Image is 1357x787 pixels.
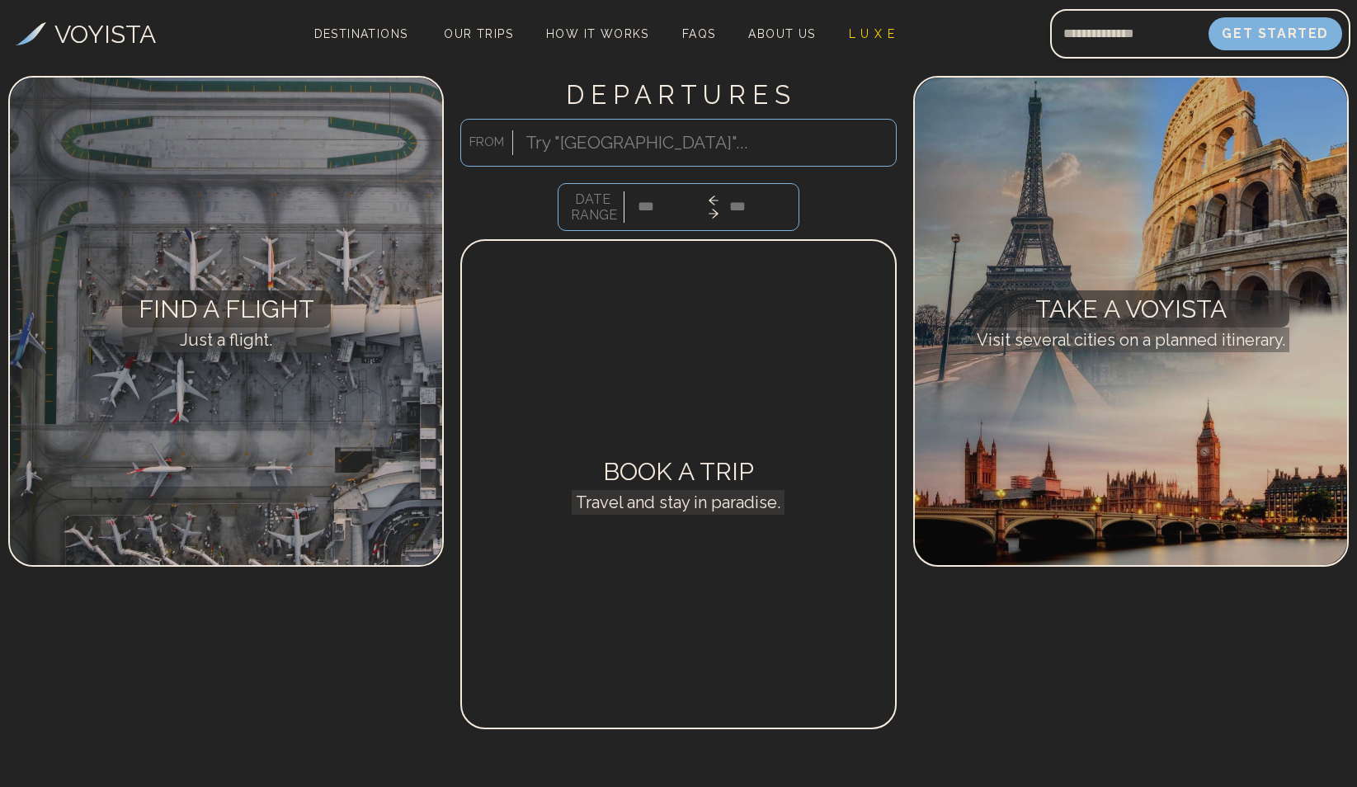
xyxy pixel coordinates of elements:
h2: Book a Trip [572,453,785,490]
span: FAQs [682,27,716,40]
h4: Just a flight. [122,328,331,352]
input: END [720,188,799,226]
h3: VOYISTA [54,16,156,53]
h4: Travel and stay in paradise. [572,490,785,515]
h2: Find a Flight [122,290,331,328]
a: Our Trips [437,22,520,45]
span: How It Works [546,27,649,40]
span: DATE RANGE [571,191,617,223]
input: BEG [629,188,707,226]
input: Email address [1050,14,1209,54]
span: About Us [748,27,815,40]
h4: Visit several cities on a planned itinerary. [973,328,1289,352]
a: How It Works [540,22,656,45]
button: Get Started [1209,17,1342,50]
span: FROM [465,133,512,152]
a: FAQs [676,22,723,45]
img: Voyista Logo [16,22,46,45]
span: Destinations [308,21,415,69]
h1: D E P A R T U R E S [460,76,896,115]
a: VOYISTA [16,16,156,53]
span: Our Trips [444,27,513,40]
a: L U X E [842,22,902,45]
span: L U X E [849,27,896,40]
a: About Us [742,22,822,45]
h2: Take a Voyista [973,290,1289,328]
button: Interact with the calendar and add the check-in date for your trip. [567,191,624,223]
